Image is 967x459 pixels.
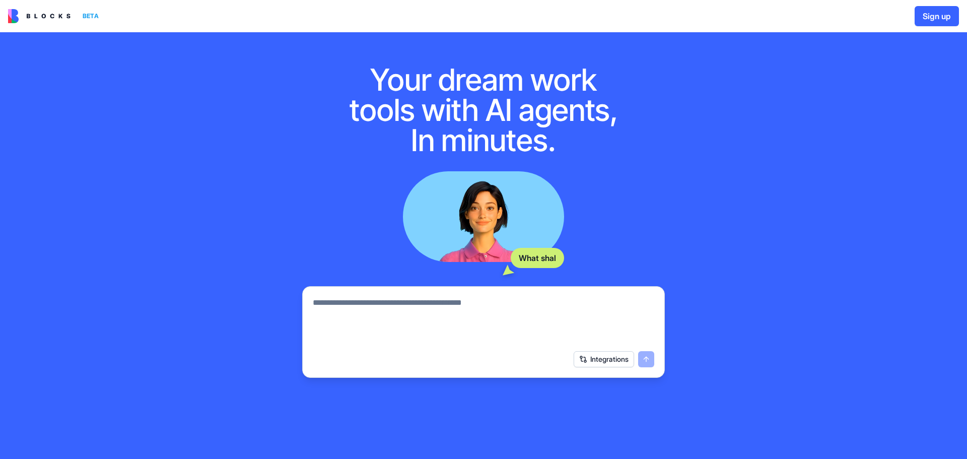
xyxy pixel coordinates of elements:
[8,9,71,23] img: logo
[574,351,634,367] button: Integrations
[338,64,629,155] h1: Your dream work tools with AI agents, In minutes.
[8,9,103,23] a: BETA
[511,248,564,268] div: What shal
[915,6,959,26] button: Sign up
[79,9,103,23] div: BETA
